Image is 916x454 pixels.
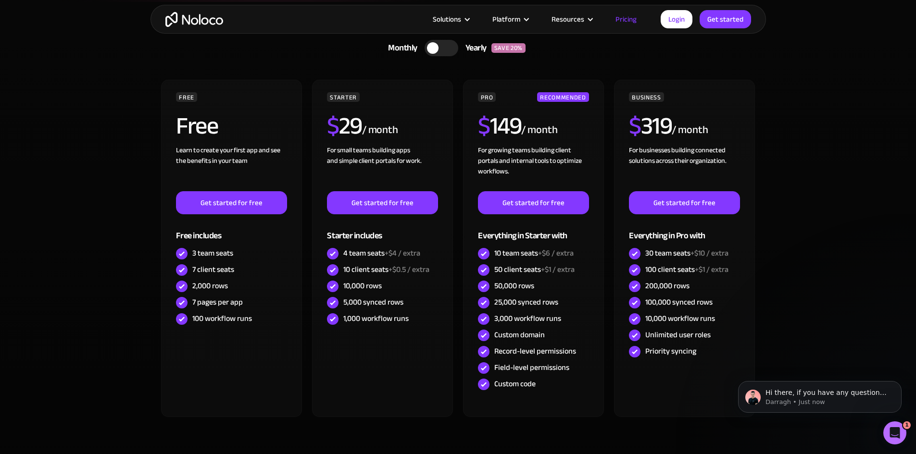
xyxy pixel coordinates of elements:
[645,346,696,356] div: Priority syncing
[492,13,520,25] div: Platform
[343,313,409,324] div: 1,000 workflow runs
[629,214,740,245] div: Everything in Pro with
[538,246,574,260] span: +$6 / extra
[327,191,438,214] a: Get started for free
[690,246,728,260] span: +$10 / extra
[494,379,536,389] div: Custom code
[494,313,561,324] div: 3,000 workflow runs
[724,361,916,428] iframe: Intercom notifications message
[327,145,438,191] div: For small teams building apps and simple client portals for work. ‍
[362,123,398,138] div: / month
[645,330,711,340] div: Unlimited user roles
[883,421,906,444] iframe: Intercom live chat
[494,297,558,307] div: 25,000 synced rows
[494,264,575,275] div: 50 client seats
[176,145,287,191] div: Learn to create your first app and see the benefits in your team ‍
[645,248,728,258] div: 30 team seats
[343,297,403,307] div: 5,000 synced rows
[478,92,496,102] div: PRO
[478,145,589,191] div: For growing teams building client portals and internal tools to optimize workflows.
[521,123,557,138] div: / month
[645,264,728,275] div: 100 client seats
[458,41,491,55] div: Yearly
[661,10,692,28] a: Login
[192,297,243,307] div: 7 pages per app
[192,248,233,258] div: 3 team seats
[176,191,287,214] a: Get started for free
[478,214,589,245] div: Everything in Starter with
[494,362,569,373] div: Field-level permissions
[192,264,234,275] div: 7 client seats
[478,191,589,214] a: Get started for free
[494,248,574,258] div: 10 team seats
[645,297,713,307] div: 100,000 synced rows
[540,13,603,25] div: Resources
[433,13,461,25] div: Solutions
[903,421,911,429] span: 1
[494,330,545,340] div: Custom domain
[343,281,382,291] div: 10,000 rows
[327,92,359,102] div: STARTER
[192,281,228,291] div: 2,000 rows
[176,92,197,102] div: FREE
[176,114,218,138] h2: Free
[389,262,429,277] span: +$0.5 / extra
[343,248,420,258] div: 4 team seats
[480,13,540,25] div: Platform
[478,114,521,138] h2: 149
[629,103,641,148] span: $
[629,114,672,138] h2: 319
[192,313,252,324] div: 100 workflow runs
[541,262,575,277] span: +$1 / extra
[343,264,429,275] div: 10 client seats
[165,12,223,27] a: home
[672,123,708,138] div: / month
[491,43,526,53] div: SAVE 20%
[327,103,339,148] span: $
[376,41,425,55] div: Monthly
[629,92,664,102] div: BUSINESS
[695,262,728,277] span: +$1 / extra
[700,10,751,28] a: Get started
[603,13,649,25] a: Pricing
[645,313,715,324] div: 10,000 workflow runs
[629,145,740,191] div: For businesses building connected solutions across their organization. ‍
[645,281,690,291] div: 200,000 rows
[176,214,287,245] div: Free includes
[421,13,480,25] div: Solutions
[385,246,420,260] span: +$4 / extra
[537,92,589,102] div: RECOMMENDED
[552,13,584,25] div: Resources
[478,103,490,148] span: $
[494,346,576,356] div: Record-level permissions
[629,191,740,214] a: Get started for free
[327,114,362,138] h2: 29
[494,281,534,291] div: 50,000 rows
[327,214,438,245] div: Starter includes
